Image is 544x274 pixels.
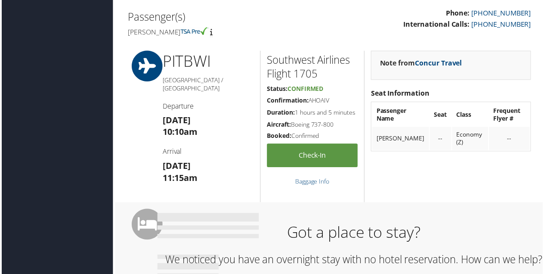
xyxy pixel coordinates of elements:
a: Concur Travel [416,59,463,68]
a: Check-in [267,144,358,168]
strong: [DATE] [162,115,190,126]
th: Passenger Name [373,103,430,127]
strong: Note from [380,59,463,68]
strong: International Calls: [404,19,471,29]
th: Class [453,103,490,127]
th: Seat [431,103,452,127]
td: [PERSON_NAME] [373,128,430,151]
strong: Phone: [447,8,471,18]
span: Confirmed [287,85,324,93]
strong: [DATE] [162,161,190,172]
a: [PHONE_NUMBER] [473,8,532,18]
h4: Departure [162,102,253,111]
strong: 10:10am [162,127,197,138]
img: tsa-precheck.png [180,27,208,35]
h4: Arrival [162,147,253,157]
strong: 11:15am [162,173,197,184]
strong: Aircraft: [267,121,291,129]
h5: Confirmed [267,132,358,141]
a: [PHONE_NUMBER] [473,19,532,29]
h4: [PERSON_NAME] [127,27,323,37]
strong: Duration: [267,109,295,117]
h5: [GEOGRAPHIC_DATA] / [GEOGRAPHIC_DATA] [162,76,253,93]
th: Frequent Flyer # [490,103,531,127]
strong: Seat Information [371,89,430,98]
a: Baggage Info [295,178,330,186]
h2: Passenger(s) [127,9,323,24]
div: -- [495,135,527,143]
strong: Status: [267,85,287,93]
strong: Booked: [267,132,291,140]
h2: Southwest Airlines Flight 1705 [267,53,358,81]
strong: Confirmation: [267,97,309,105]
td: Economy (Z) [453,128,490,151]
h5: Boeing 737-800 [267,121,358,129]
h5: 1 hours and 5 minutes [267,109,358,117]
h5: AHOAIV [267,97,358,105]
div: -- [435,135,448,143]
h1: PIT BWI [162,51,253,72]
